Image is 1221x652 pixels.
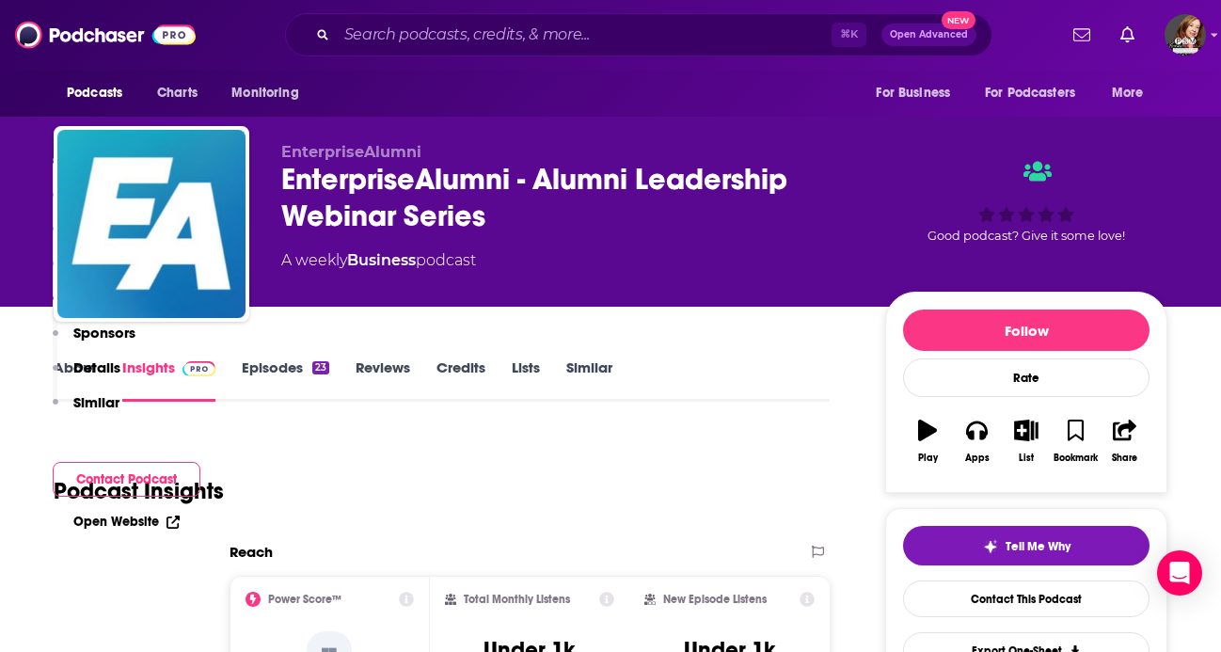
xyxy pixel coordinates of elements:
[1101,407,1150,475] button: Share
[1099,75,1167,111] button: open menu
[53,462,200,497] button: Contact Podcast
[53,358,120,393] button: Details
[242,358,329,402] a: Episodes23
[663,593,767,606] h2: New Episode Listens
[73,514,180,530] a: Open Website
[1165,14,1206,56] button: Show profile menu
[885,143,1167,260] div: Good podcast? Give it some love!
[1002,407,1051,475] button: List
[881,24,976,46] button: Open AdvancedNew
[1112,80,1144,106] span: More
[942,11,975,29] span: New
[145,75,209,111] a: Charts
[57,130,246,318] img: EnterpriseAlumni - Alumni Leadership Webinar Series
[1157,550,1202,596] div: Open Intercom Messenger
[54,75,147,111] button: open menu
[928,229,1125,243] span: Good podcast? Give it some love!
[67,80,122,106] span: Podcasts
[1006,539,1070,554] span: Tell Me Why
[1112,453,1137,464] div: Share
[464,593,570,606] h2: Total Monthly Listens
[436,358,485,402] a: Credits
[952,407,1001,475] button: Apps
[268,593,341,606] h2: Power Score™
[876,80,950,106] span: For Business
[973,75,1102,111] button: open menu
[1165,14,1206,56] span: Logged in as pamelastevensmedia
[73,393,119,411] p: Similar
[1165,14,1206,56] img: User Profile
[1051,407,1100,475] button: Bookmark
[356,358,410,402] a: Reviews
[53,393,119,428] button: Similar
[337,20,832,50] input: Search podcasts, credits, & more...
[15,17,196,53] img: Podchaser - Follow, Share and Rate Podcasts
[566,358,612,402] a: Similar
[890,30,968,40] span: Open Advanced
[1066,19,1098,51] a: Show notifications dropdown
[903,310,1150,351] button: Follow
[312,361,329,374] div: 23
[157,80,198,106] span: Charts
[231,80,298,106] span: Monitoring
[512,358,540,402] a: Lists
[965,453,990,464] div: Apps
[1113,19,1142,51] a: Show notifications dropdown
[863,75,974,111] button: open menu
[347,251,416,269] a: Business
[903,580,1150,617] a: Contact This Podcast
[918,453,938,464] div: Play
[73,358,120,376] p: Details
[1054,453,1098,464] div: Bookmark
[985,80,1075,106] span: For Podcasters
[1019,453,1034,464] div: List
[218,75,323,111] button: open menu
[903,407,952,475] button: Play
[903,526,1150,565] button: tell me why sparkleTell Me Why
[832,23,866,47] span: ⌘ K
[903,358,1150,397] div: Rate
[230,543,273,561] h2: Reach
[281,143,421,161] span: EnterpriseAlumni
[285,13,992,56] div: Search podcasts, credits, & more...
[281,249,476,272] div: A weekly podcast
[983,539,998,554] img: tell me why sparkle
